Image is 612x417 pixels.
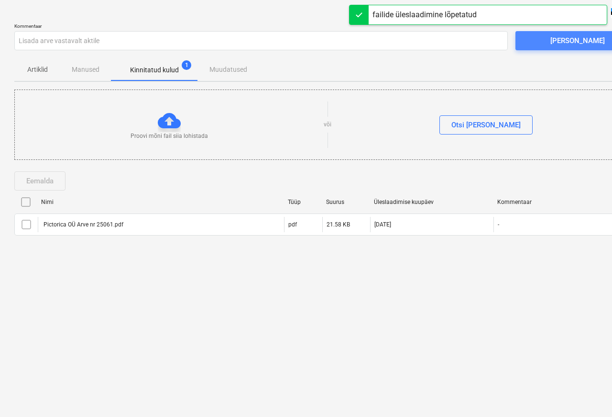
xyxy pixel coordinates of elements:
div: Nimi [41,199,280,205]
p: Kinnitatud kulud [130,65,179,75]
div: failide üleslaadimine lõpetatud [372,9,477,21]
div: 21.58 KB [327,221,350,228]
div: [DATE] [374,221,391,228]
div: Otsi [PERSON_NAME] [451,119,521,131]
p: Proovi mõni fail siia lohistada [131,132,208,140]
div: Suurus [326,199,366,205]
p: Kommentaar [14,23,508,31]
span: 1 [182,60,191,70]
div: Pictorica OÜ Arve nr 25061.pdf [42,221,123,228]
div: Üleslaadimise kuupäev [374,199,490,205]
div: Tüüp [288,199,318,205]
p: või [324,121,331,129]
p: Artiklid [26,65,49,75]
div: pdf [288,221,297,228]
div: [PERSON_NAME] [550,34,605,47]
button: Otsi [PERSON_NAME] [439,115,533,135]
div: - [498,221,499,228]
